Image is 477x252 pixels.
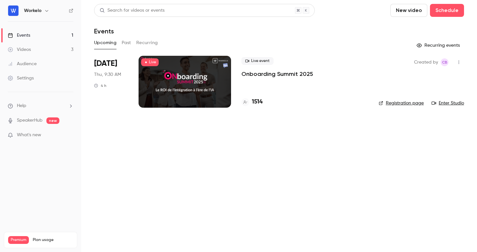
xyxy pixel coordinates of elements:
[66,132,73,138] iframe: Noticeable Trigger
[414,40,464,51] button: Recurring events
[8,236,29,244] span: Premium
[241,98,263,106] a: 1514
[8,6,18,16] img: Workelo
[8,61,37,67] div: Audience
[432,100,464,106] a: Enter Studio
[94,58,117,69] span: [DATE]
[414,58,438,66] span: Created by
[441,58,448,66] span: Chloé B
[33,237,73,243] span: Plan usage
[94,27,114,35] h1: Events
[122,38,131,48] button: Past
[17,117,43,124] a: SpeakerHub
[17,102,26,109] span: Help
[94,38,116,48] button: Upcoming
[136,38,158,48] button: Recurring
[379,100,424,106] a: Registration page
[24,7,42,14] h6: Workelo
[141,58,159,66] span: Live
[94,83,106,88] div: 4 h
[17,132,41,138] span: What's new
[100,7,165,14] div: Search for videos or events
[94,71,121,78] span: Thu, 9:30 AM
[252,98,263,106] h4: 1514
[8,32,30,39] div: Events
[241,70,313,78] a: Onboarding Summit 2025
[8,46,31,53] div: Videos
[390,4,427,17] button: New video
[430,4,464,17] button: Schedule
[442,58,447,66] span: CB
[8,75,34,81] div: Settings
[46,117,59,124] span: new
[241,57,274,65] span: Live event
[8,102,73,109] li: help-dropdown-opener
[94,56,128,108] div: Oct 9 Thu, 9:30 AM (Europe/Paris)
